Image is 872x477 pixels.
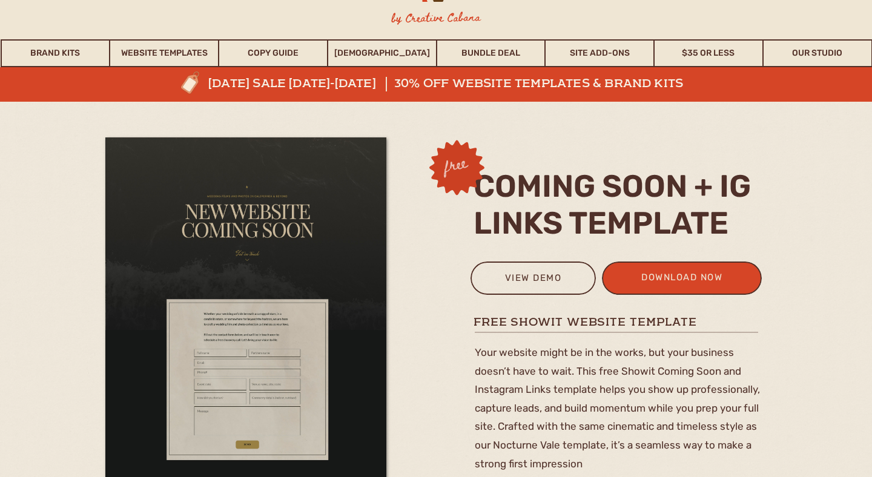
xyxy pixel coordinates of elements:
[437,39,545,67] a: Bundle Deal
[429,151,483,183] h3: free
[381,9,491,27] h3: by Creative Cabana
[110,39,218,67] a: Website Templates
[208,77,415,91] a: [DATE] sale [DATE]-[DATE]
[474,314,762,329] h1: free showit website template
[764,39,871,67] a: Our Studio
[219,39,327,67] a: Copy Guide
[546,39,653,67] a: Site Add-Ons
[328,39,436,67] a: [DEMOGRAPHIC_DATA]
[474,168,766,240] h2: coming soon + ig links template
[655,39,762,67] a: $35 or Less
[394,77,695,91] a: 30% off website templates & brand kits
[623,269,741,289] a: download now
[2,39,110,67] a: Brand Kits
[478,270,588,290] a: view demo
